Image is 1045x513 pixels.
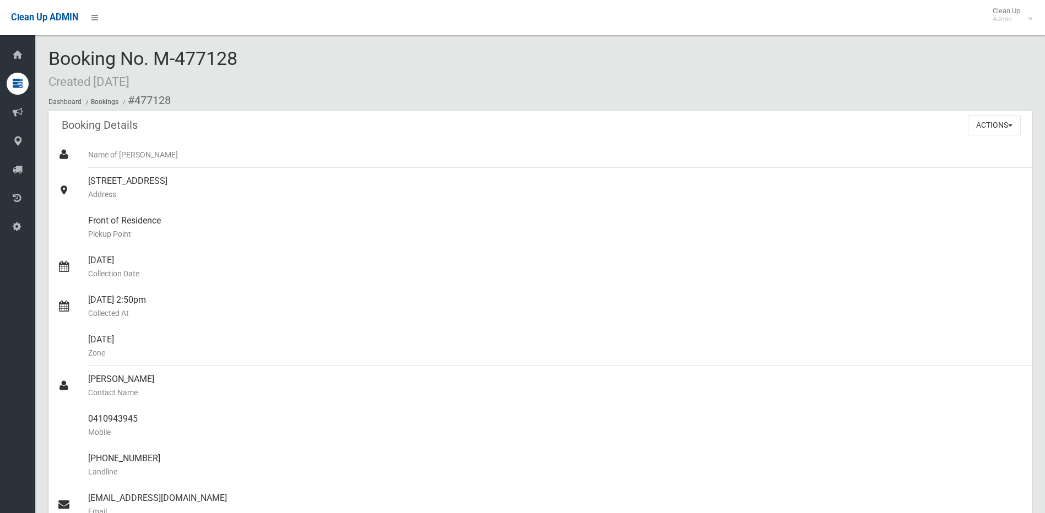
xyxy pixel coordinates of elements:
[88,465,1023,478] small: Landline
[88,406,1023,445] div: 0410943945
[88,386,1023,399] small: Contact Name
[88,267,1023,280] small: Collection Date
[993,15,1020,23] small: Admin
[120,90,171,111] li: #477128
[91,98,118,106] a: Bookings
[987,7,1031,23] span: Clean Up
[48,98,82,106] a: Dashboard
[11,12,78,23] span: Clean Up ADMIN
[968,115,1021,135] button: Actions
[88,148,1023,161] small: Name of [PERSON_NAME]
[88,168,1023,208] div: [STREET_ADDRESS]
[88,247,1023,287] div: [DATE]
[48,114,151,136] header: Booking Details
[88,208,1023,247] div: Front of Residence
[48,47,237,90] span: Booking No. M-477128
[88,445,1023,485] div: [PHONE_NUMBER]
[88,188,1023,201] small: Address
[48,74,129,89] small: Created [DATE]
[88,326,1023,366] div: [DATE]
[88,227,1023,241] small: Pickup Point
[88,307,1023,320] small: Collected At
[88,287,1023,326] div: [DATE] 2:50pm
[88,346,1023,359] small: Zone
[88,425,1023,439] small: Mobile
[88,366,1023,406] div: [PERSON_NAME]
